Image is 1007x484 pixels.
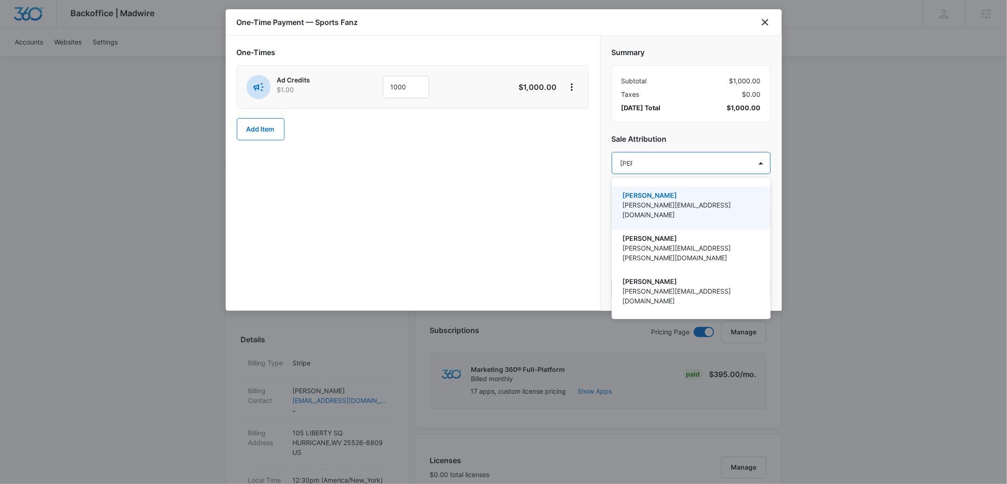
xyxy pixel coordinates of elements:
p: [PERSON_NAME] [623,277,758,286]
p: [PERSON_NAME][EMAIL_ADDRESS][PERSON_NAME][DOMAIN_NAME] [623,243,758,263]
p: [PERSON_NAME] [623,233,758,243]
p: [PERSON_NAME] [623,190,758,200]
p: [PERSON_NAME][EMAIL_ADDRESS][DOMAIN_NAME] [623,286,758,306]
p: [PERSON_NAME][EMAIL_ADDRESS][DOMAIN_NAME] [623,200,758,220]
